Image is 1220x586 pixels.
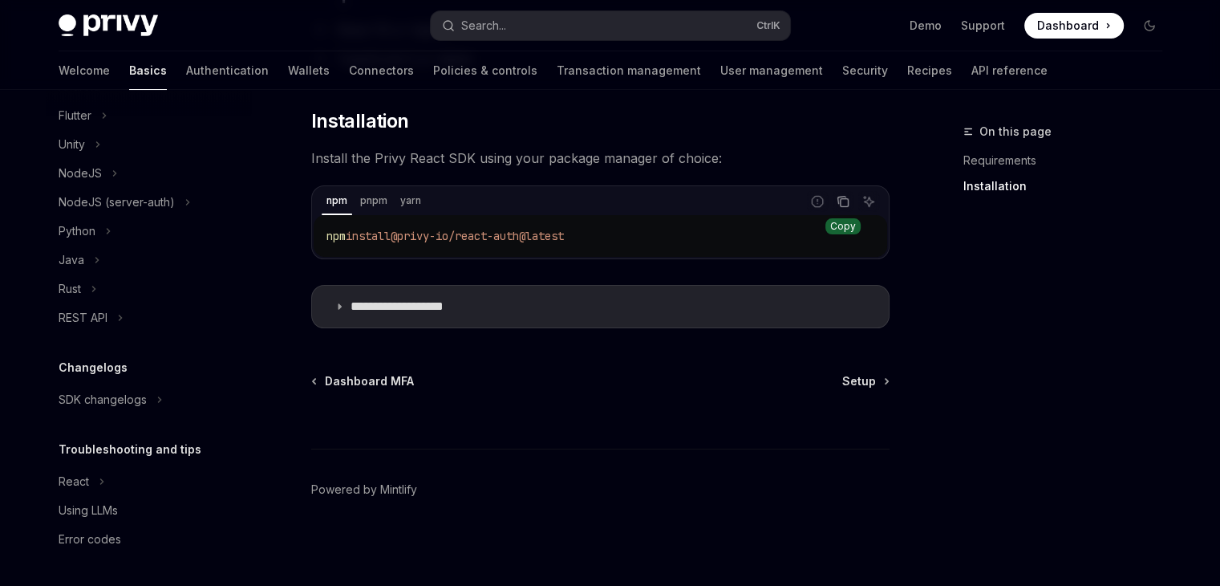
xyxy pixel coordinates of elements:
button: Toggle Unity section [46,130,251,159]
button: Toggle Python section [46,217,251,246]
span: On this page [979,122,1052,141]
a: Demo [910,18,942,34]
a: Authentication [186,51,269,90]
span: Install the Privy React SDK using your package manager of choice: [311,147,890,169]
div: REST API [59,308,107,328]
button: Toggle NodeJS (server-auth) section [46,188,251,217]
div: NodeJS (server-auth) [59,193,175,212]
a: Requirements [963,148,1175,173]
a: Transaction management [557,51,701,90]
span: Setup [842,373,876,389]
button: Toggle Java section [46,246,251,275]
span: Installation [311,108,409,134]
span: @privy-io/react-auth@latest [391,229,564,243]
div: Error codes [59,530,121,549]
button: Open search [431,11,790,40]
span: Dashboard MFA [325,373,414,389]
button: Ask AI [858,191,879,212]
button: Toggle Flutter section [46,101,251,130]
div: NodeJS [59,164,102,183]
span: npm [326,229,346,243]
h5: Changelogs [59,358,128,377]
div: Copy [825,218,861,234]
a: Installation [963,173,1175,199]
a: Setup [842,373,888,389]
a: Basics [129,51,167,90]
div: npm [322,191,352,210]
div: Using LLMs [59,501,118,520]
a: Connectors [349,51,414,90]
div: Search... [461,16,506,35]
button: Toggle NodeJS section [46,159,251,188]
div: Java [59,250,84,270]
button: Toggle Rust section [46,275,251,303]
a: User management [720,51,823,90]
div: React [59,472,89,491]
div: Rust [59,279,81,299]
a: Powered by Mintlify [311,482,417,498]
button: Toggle SDK changelogs section [46,385,251,414]
button: Toggle React section [46,467,251,496]
a: Error codes [46,525,251,554]
span: Ctrl K [756,19,780,32]
button: Copy the contents from the code block [833,191,853,212]
a: Dashboard [1024,13,1124,39]
a: Wallets [288,51,330,90]
div: yarn [395,191,426,210]
button: Toggle REST API section [46,303,251,332]
img: dark logo [59,14,158,37]
a: Dashboard MFA [313,373,414,389]
span: Dashboard [1037,18,1099,34]
a: Welcome [59,51,110,90]
div: Flutter [59,106,91,125]
span: install [346,229,391,243]
div: Python [59,222,95,241]
a: Policies & controls [433,51,537,90]
div: pnpm [355,191,392,210]
button: Report incorrect code [807,191,828,212]
a: Using LLMs [46,496,251,525]
a: Support [961,18,1005,34]
div: SDK changelogs [59,390,147,409]
a: API reference [971,51,1048,90]
a: Security [842,51,888,90]
a: Recipes [907,51,952,90]
h5: Troubleshooting and tips [59,440,201,459]
div: Unity [59,135,85,154]
button: Toggle dark mode [1137,13,1162,39]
